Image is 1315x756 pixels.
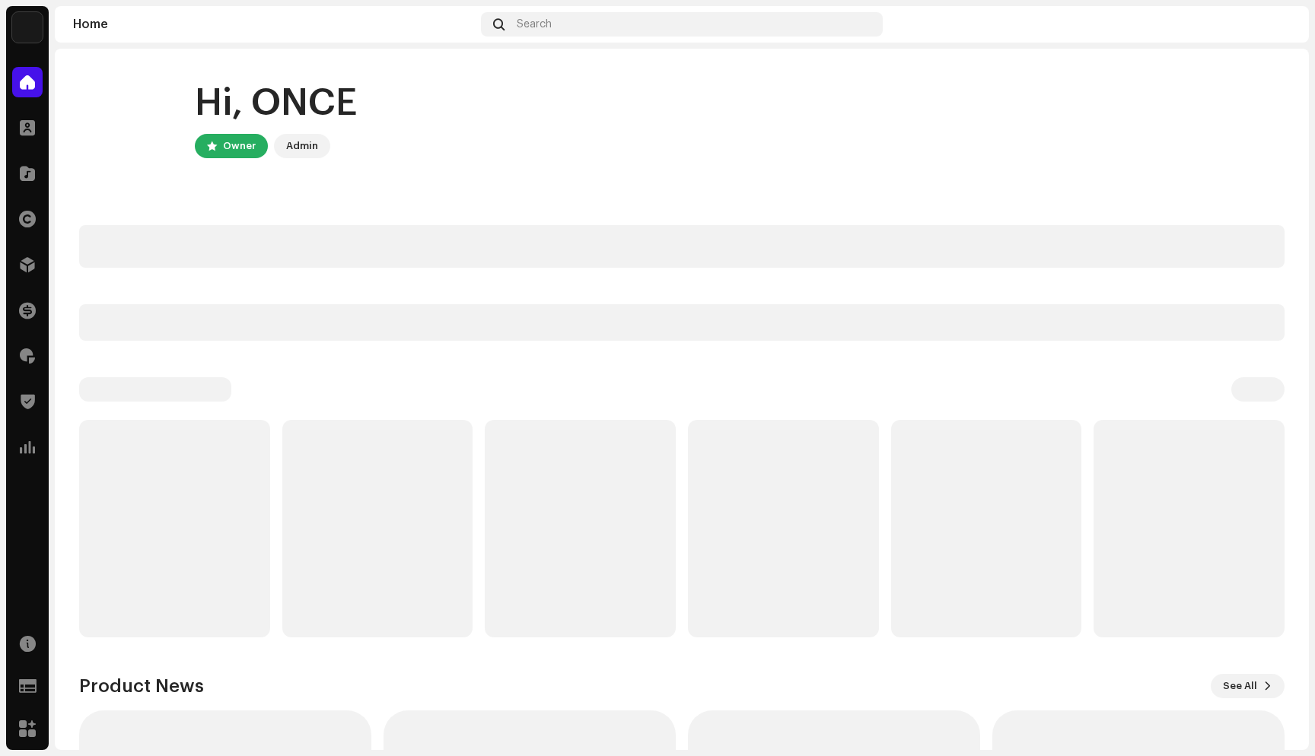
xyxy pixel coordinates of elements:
div: Home [73,18,475,30]
span: See All [1223,671,1257,701]
button: See All [1211,674,1285,698]
div: Admin [286,137,318,155]
img: 3c15539d-cd2b-4772-878f-6f4a7d7ba8c3 [12,12,43,43]
div: Hi, ONCE [195,79,357,128]
div: Owner [223,137,256,155]
h3: Product News [79,674,204,698]
img: 47cee0b4-327a-46a5-a73e-5de2c09caa83 [79,73,170,164]
img: 47cee0b4-327a-46a5-a73e-5de2c09caa83 [1266,12,1291,37]
span: Search [517,18,552,30]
